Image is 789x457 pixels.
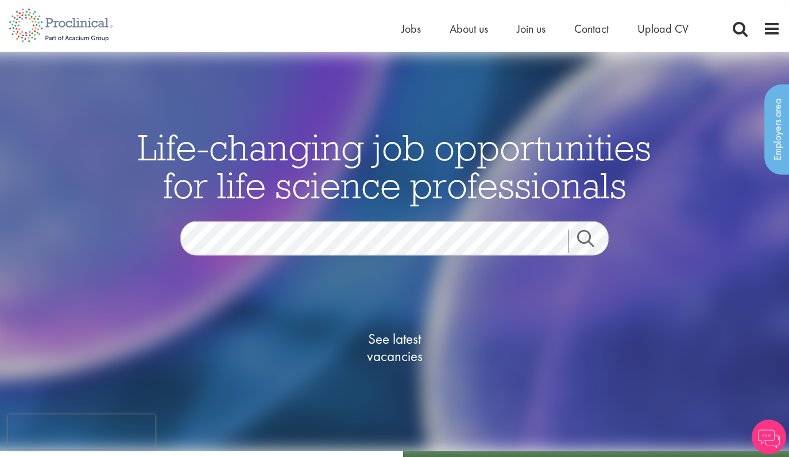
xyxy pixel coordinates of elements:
span: Life-changing job opportunities for life science professionals [138,124,651,208]
a: Contact [574,21,609,36]
a: Job search submit button [568,230,617,253]
a: About us [450,21,488,36]
span: See latest vacancies [337,331,452,365]
a: Jobs [401,21,421,36]
img: Chatbot [752,420,786,454]
a: Upload CV [637,21,689,36]
a: Join us [517,21,546,36]
iframe: reCAPTCHA [8,414,155,449]
a: See latestvacancies [337,285,452,411]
